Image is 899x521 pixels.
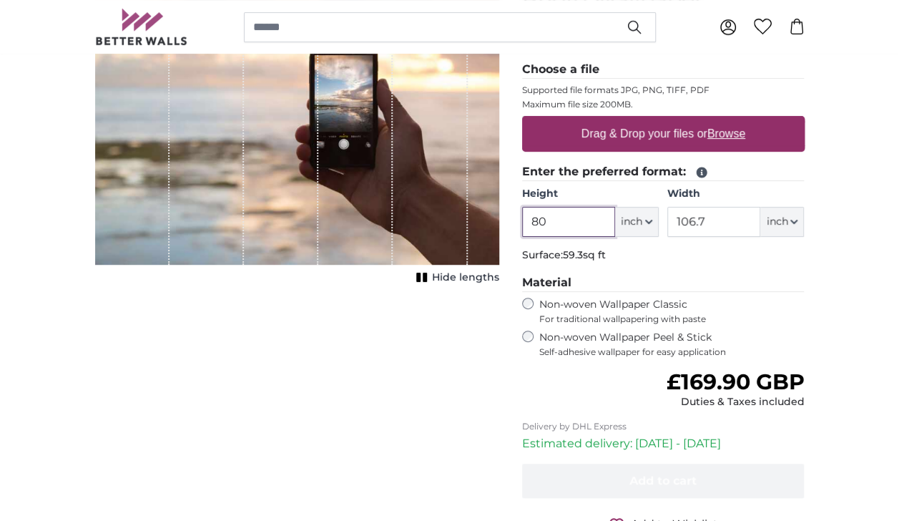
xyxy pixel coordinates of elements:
[666,369,804,395] span: £169.90 GBP
[539,331,805,358] label: Non-woven Wallpaper Peel & Stick
[629,474,697,487] span: Add to cart
[522,464,805,498] button: Add to cart
[666,395,804,409] div: Duties & Taxes included
[522,84,805,96] p: Supported file formats JPG, PNG, TIFF, PDF
[621,215,642,229] span: inch
[539,313,805,325] span: For traditional wallpapering with paste
[575,120,750,148] label: Drag & Drop your files or
[95,9,188,45] img: Betterwalls
[522,187,659,201] label: Height
[563,248,606,261] span: 59.3sq ft
[522,61,805,79] legend: Choose a file
[615,207,659,237] button: inch
[667,187,804,201] label: Width
[432,271,499,285] span: Hide lengths
[522,274,805,292] legend: Material
[539,346,805,358] span: Self-adhesive wallpaper for easy application
[522,421,805,432] p: Delivery by DHL Express
[522,99,805,110] p: Maximum file size 200MB.
[522,163,805,181] legend: Enter the preferred format:
[522,248,805,263] p: Surface:
[539,298,805,325] label: Non-woven Wallpaper Classic
[707,127,745,140] u: Browse
[760,207,804,237] button: inch
[412,268,499,288] button: Hide lengths
[522,435,805,452] p: Estimated delivery: [DATE] - [DATE]
[766,215,787,229] span: inch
